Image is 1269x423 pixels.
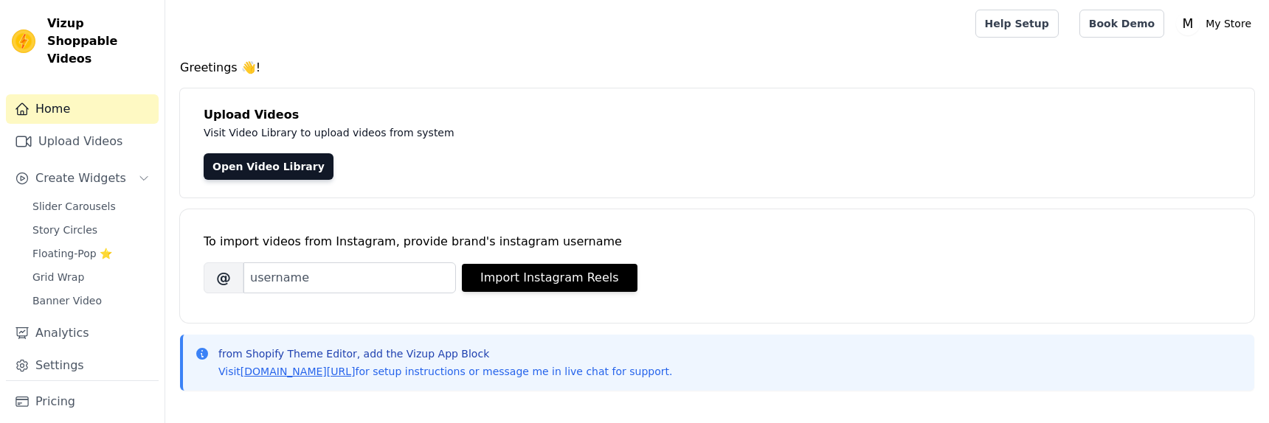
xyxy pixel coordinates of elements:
[32,246,112,261] span: Floating-Pop ⭐
[204,233,1231,251] div: To import videos from Instagram, provide brand's instagram username
[1183,16,1194,31] text: M
[47,15,153,68] span: Vizup Shoppable Videos
[32,199,116,214] span: Slider Carousels
[1200,10,1257,37] p: My Store
[243,262,456,293] input: username
[12,29,35,53] img: Vizup
[35,169,126,187] span: Create Widgets
[6,164,159,193] button: Create Widgets
[24,267,159,287] a: Grid Wrap
[6,318,159,348] a: Analytics
[204,106,1231,124] h4: Upload Videos
[975,10,1059,38] a: Help Setup
[180,59,1254,77] h4: Greetings 👋!
[6,127,159,156] a: Upload Videos
[24,243,159,264] a: Floating-Pop ⭐
[218,364,672,379] p: Visit for setup instructions or message me in live chat for support.
[204,153,333,180] a: Open Video Library
[32,270,84,284] span: Grid Wrap
[24,220,159,240] a: Story Circles
[24,290,159,311] a: Banner Video
[204,262,243,293] span: @
[462,264,637,292] button: Import Instagram Reels
[6,94,159,124] a: Home
[32,223,97,237] span: Story Circles
[1079,10,1164,38] a: Book Demo
[218,346,672,361] p: from Shopify Theme Editor, add the Vizup App Block
[32,293,102,308] span: Banner Video
[6,351,159,380] a: Settings
[1176,10,1257,37] button: M My Store
[204,124,865,141] p: Visit Video Library to upload videos from system
[6,387,159,416] a: Pricing
[241,366,356,377] a: [DOMAIN_NAME][URL]
[24,196,159,217] a: Slider Carousels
